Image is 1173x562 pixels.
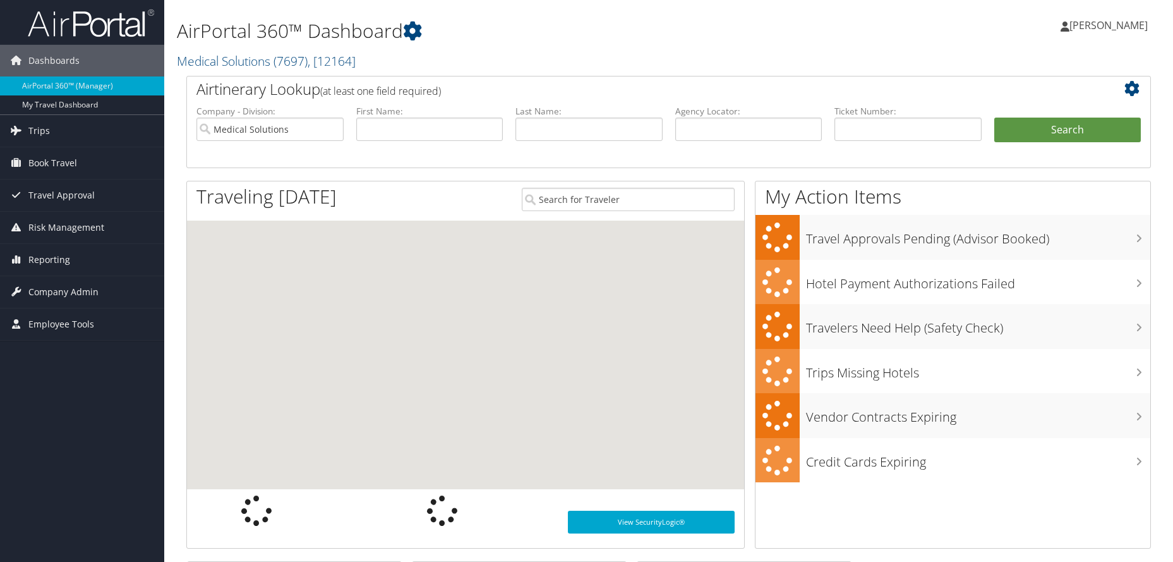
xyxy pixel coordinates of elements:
[196,183,337,210] h1: Traveling [DATE]
[994,118,1141,143] button: Search
[755,260,1151,305] a: Hotel Payment Authorizations Failed
[274,52,308,70] span: ( 7697 )
[177,18,833,44] h1: AirPortal 360™ Dashboard
[755,438,1151,483] a: Credit Cards Expiring
[806,313,1151,337] h3: Travelers Need Help (Safety Check)
[806,269,1151,293] h3: Hotel Payment Authorizations Failed
[675,105,822,118] label: Agency Locator:
[177,52,356,70] a: Medical Solutions
[28,147,77,179] span: Book Travel
[755,215,1151,260] a: Travel Approvals Pending (Advisor Booked)
[320,84,441,98] span: (at least one field required)
[515,105,663,118] label: Last Name:
[196,78,1061,100] h2: Airtinerary Lookup
[568,511,735,534] a: View SecurityLogic®
[755,393,1151,438] a: Vendor Contracts Expiring
[28,244,70,276] span: Reporting
[806,224,1151,248] h3: Travel Approvals Pending (Advisor Booked)
[28,276,99,308] span: Company Admin
[755,349,1151,394] a: Trips Missing Hotels
[834,105,982,118] label: Ticket Number:
[28,8,154,38] img: airportal-logo.png
[755,183,1151,210] h1: My Action Items
[308,52,356,70] span: , [ 12164 ]
[1061,6,1160,44] a: [PERSON_NAME]
[196,105,344,118] label: Company - Division:
[806,447,1151,471] h3: Credit Cards Expiring
[356,105,503,118] label: First Name:
[28,308,94,340] span: Employee Tools
[28,45,80,76] span: Dashboards
[522,188,735,211] input: Search for Traveler
[755,304,1151,349] a: Travelers Need Help (Safety Check)
[806,402,1151,426] h3: Vendor Contracts Expiring
[806,358,1151,382] h3: Trips Missing Hotels
[28,180,95,211] span: Travel Approval
[28,115,50,147] span: Trips
[28,212,104,243] span: Risk Management
[1069,18,1148,32] span: [PERSON_NAME]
